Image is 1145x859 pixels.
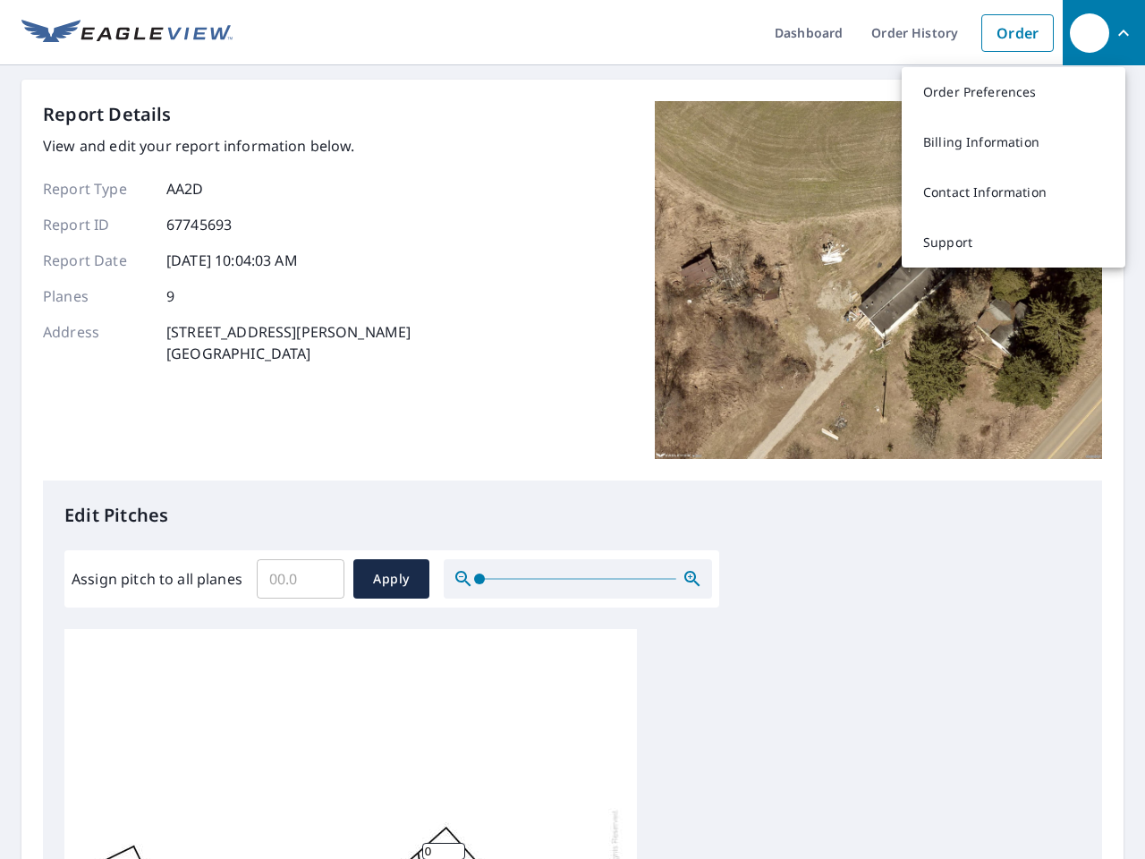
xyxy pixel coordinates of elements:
[166,285,174,307] p: 9
[655,101,1102,459] img: Top image
[166,214,232,235] p: 67745693
[21,20,233,47] img: EV Logo
[43,101,172,128] p: Report Details
[981,14,1054,52] a: Order
[257,554,344,604] input: 00.0
[43,285,150,307] p: Planes
[166,250,298,271] p: [DATE] 10:04:03 AM
[64,502,1081,529] p: Edit Pitches
[166,321,411,364] p: [STREET_ADDRESS][PERSON_NAME] [GEOGRAPHIC_DATA]
[43,214,150,235] p: Report ID
[72,568,242,590] label: Assign pitch to all planes
[353,559,429,599] button: Apply
[43,178,150,200] p: Report Type
[902,117,1125,167] a: Billing Information
[43,250,150,271] p: Report Date
[902,167,1125,217] a: Contact Information
[902,67,1125,117] a: Order Preferences
[166,178,204,200] p: AA2D
[43,321,150,364] p: Address
[368,568,415,591] span: Apply
[43,135,411,157] p: View and edit your report information below.
[902,217,1125,268] a: Support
